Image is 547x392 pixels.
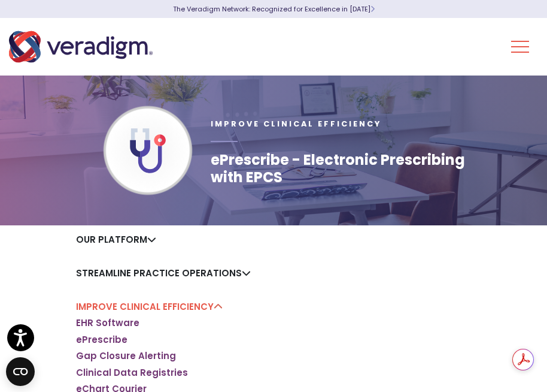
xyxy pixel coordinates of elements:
a: EHR Software [76,317,139,329]
a: ePrescribe [76,334,127,346]
span: Learn More [370,4,375,14]
a: The Veradigm Network: Recognized for Excellence in [DATE]Learn More [173,4,375,14]
a: Clinical Data Registries [76,367,188,379]
span: Improve Clinical Efficiency [211,119,381,129]
a: Improve Clinical Efficiency [76,300,223,313]
img: Veradigm logo [9,27,153,67]
h1: ePrescribe - Electronic Prescribing with EPCS [211,152,480,186]
button: Open CMP widget [6,357,35,386]
button: Toggle Navigation Menu [511,31,529,62]
a: Streamline Practice Operations [76,267,251,279]
iframe: Drift Chat Widget [317,306,533,378]
a: Our Platform [76,233,156,246]
a: Gap Closure Alerting [76,350,176,362]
